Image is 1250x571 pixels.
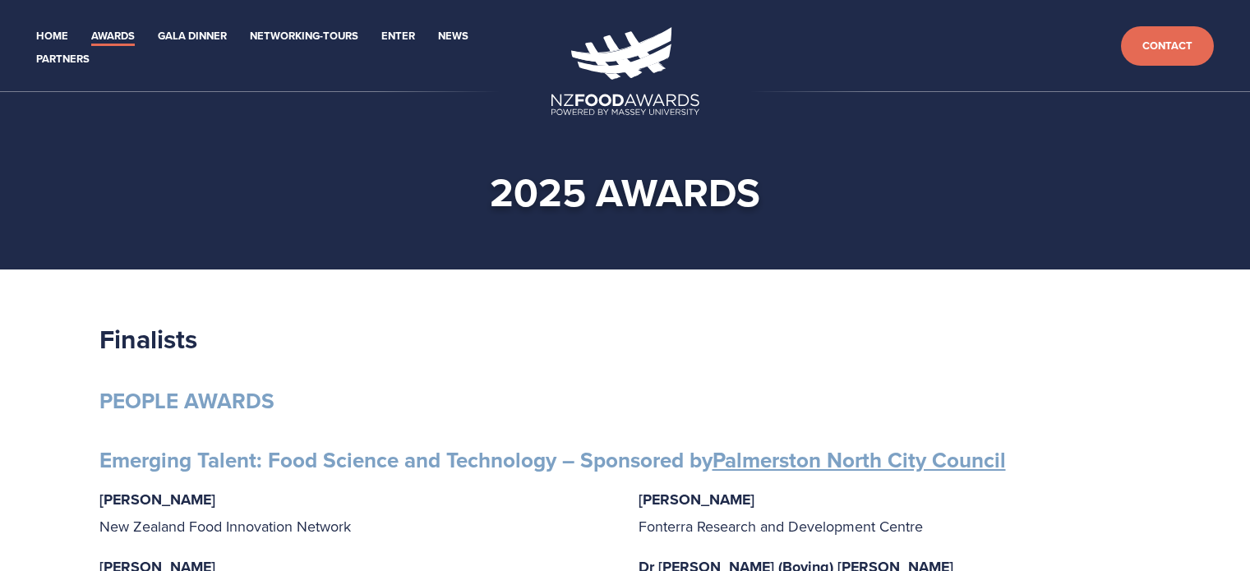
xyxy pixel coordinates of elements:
a: News [438,27,468,46]
a: Partners [36,50,90,69]
strong: Finalists [99,320,197,358]
h1: 2025 awards [126,168,1125,217]
strong: [PERSON_NAME] [99,489,215,510]
a: Home [36,27,68,46]
a: Gala Dinner [158,27,227,46]
a: Networking-Tours [250,27,358,46]
p: Fonterra Research and Development Centre [639,486,1151,539]
p: New Zealand Food Innovation Network [99,486,612,539]
strong: Emerging Talent: Food Science and Technology – Sponsored by [99,444,1006,476]
a: Palmerston North City Council [713,444,1006,476]
a: Awards [91,27,135,46]
a: Enter [381,27,415,46]
strong: [PERSON_NAME] [639,489,754,510]
strong: PEOPLE AWARDS [99,385,274,417]
a: Contact [1121,26,1214,67]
